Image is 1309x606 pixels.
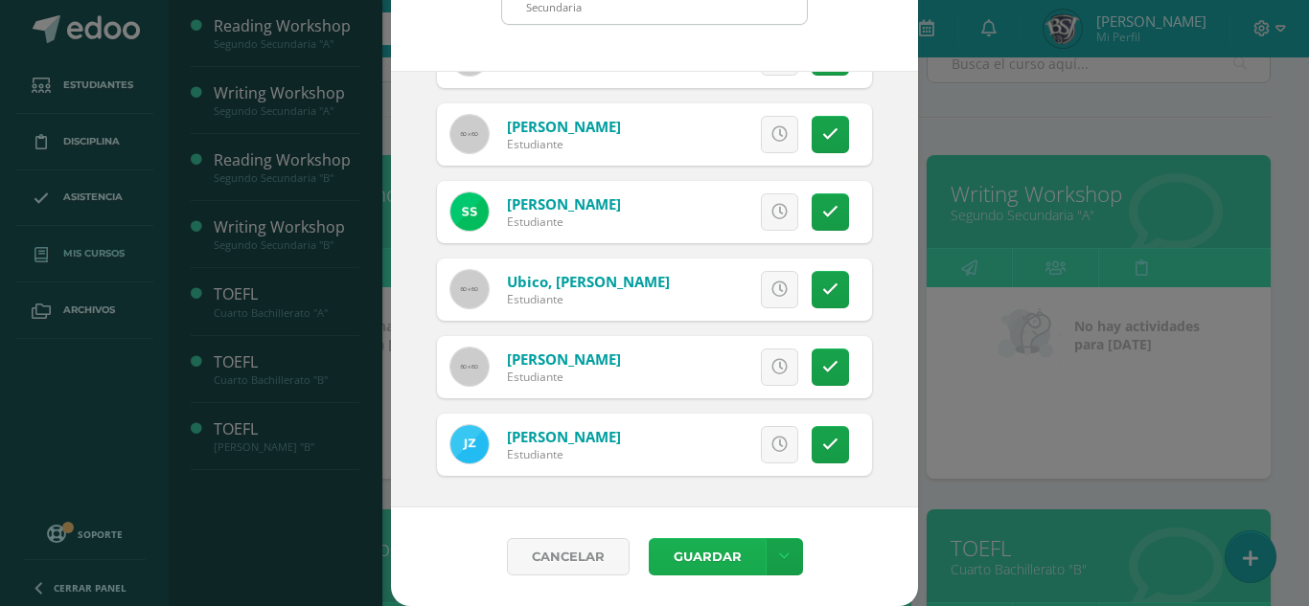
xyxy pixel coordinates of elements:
[450,270,489,308] img: 60x60
[507,291,670,307] div: Estudiante
[507,369,621,385] div: Estudiante
[507,349,621,369] a: [PERSON_NAME]
[450,425,489,463] img: 011b3b9245ab3ed0cd2a3dc4d6180fe8.png
[507,446,621,462] div: Estudiante
[507,117,621,136] a: [PERSON_NAME]
[507,213,621,230] div: Estudiante
[507,538,630,575] a: Cancelar
[450,115,489,153] img: 60x60
[649,538,766,575] button: Guardar
[507,427,621,446] a: [PERSON_NAME]
[450,348,489,386] img: 60x60
[507,136,621,152] div: Estudiante
[450,192,489,231] img: 782ce44c1575d347064832c126b51af6.png
[507,194,621,213] a: [PERSON_NAME]
[507,272,670,291] a: Ubico, [PERSON_NAME]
